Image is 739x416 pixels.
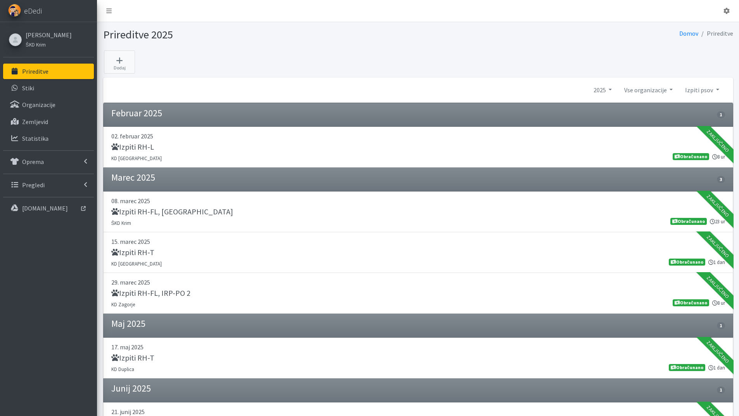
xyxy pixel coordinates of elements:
h4: Marec 2025 [111,172,155,183]
h5: Izpiti RH-T [111,353,154,362]
a: 29. marec 2025 Izpiti RH-FL, IRP-PO 2 KD Zagorje 8 ur Obračunano Zaključeno [103,273,733,314]
span: 3 [717,176,725,183]
a: [PERSON_NAME] [26,30,72,40]
p: Prireditve [22,67,48,75]
h1: Prireditve 2025 [103,28,415,41]
h5: Izpiti RH-T [111,248,154,257]
p: Oprema [22,158,44,166]
a: Prireditve [3,64,94,79]
span: 1 [717,387,725,394]
img: eDedi [8,4,21,17]
a: Domov [679,29,698,37]
a: Pregledi [3,177,94,193]
small: KD [GEOGRAPHIC_DATA] [111,261,162,267]
p: [DOMAIN_NAME] [22,204,68,212]
span: Obračunano [669,364,705,371]
p: Organizacije [22,101,55,109]
a: ŠKD Krim [26,40,72,49]
span: Obračunano [669,259,705,266]
h4: Maj 2025 [111,318,145,330]
small: KD [GEOGRAPHIC_DATA] [111,155,162,161]
small: KD Duplica [111,366,134,372]
a: Statistika [3,131,94,146]
p: 17. maj 2025 [111,342,725,352]
a: [DOMAIN_NAME] [3,200,94,216]
h5: Izpiti RH-L [111,142,154,152]
a: Organizacije [3,97,94,112]
small: ŠKD Krim [26,41,46,48]
h5: Izpiti RH-FL, [GEOGRAPHIC_DATA] [111,207,233,216]
a: Vse organizacije [618,82,679,98]
h4: Februar 2025 [111,108,162,119]
a: Stiki [3,80,94,96]
span: Obračunano [673,153,709,160]
p: 29. marec 2025 [111,278,725,287]
a: Izpiti psov [679,82,725,98]
a: 2025 [587,82,618,98]
a: 08. marec 2025 Izpiti RH-FL, [GEOGRAPHIC_DATA] ŠKD Krim 23 ur Obračunano Zaključeno [103,192,733,232]
h4: Junij 2025 [111,383,151,394]
span: Obračunano [670,218,706,225]
p: 15. marec 2025 [111,237,725,246]
p: Zemljevid [22,118,48,126]
small: KD Zagorje [111,301,135,307]
a: Dodaj [104,50,135,74]
a: Oprema [3,154,94,169]
span: 1 [717,111,725,118]
p: 02. februar 2025 [111,131,725,141]
p: Statistika [22,135,48,142]
a: 15. marec 2025 Izpiti RH-T KD [GEOGRAPHIC_DATA] 1 dan Obračunano Zaključeno [103,232,733,273]
a: 02. februar 2025 Izpiti RH-L KD [GEOGRAPHIC_DATA] 8 ur Obračunano Zaključeno [103,127,733,167]
a: Zemljevid [3,114,94,129]
span: eDedi [24,5,42,17]
p: Stiki [22,84,34,92]
li: Prireditve [698,28,733,39]
p: Pregledi [22,181,45,189]
h5: Izpiti RH-FL, IRP-PO 2 [111,288,190,298]
p: 08. marec 2025 [111,196,725,205]
span: 1 [717,322,725,329]
a: 17. maj 2025 Izpiti RH-T KD Duplica 1 dan Obračunano Zaključeno [103,338,733,378]
small: ŠKD Krim [111,220,132,226]
span: Obračunano [673,299,709,306]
